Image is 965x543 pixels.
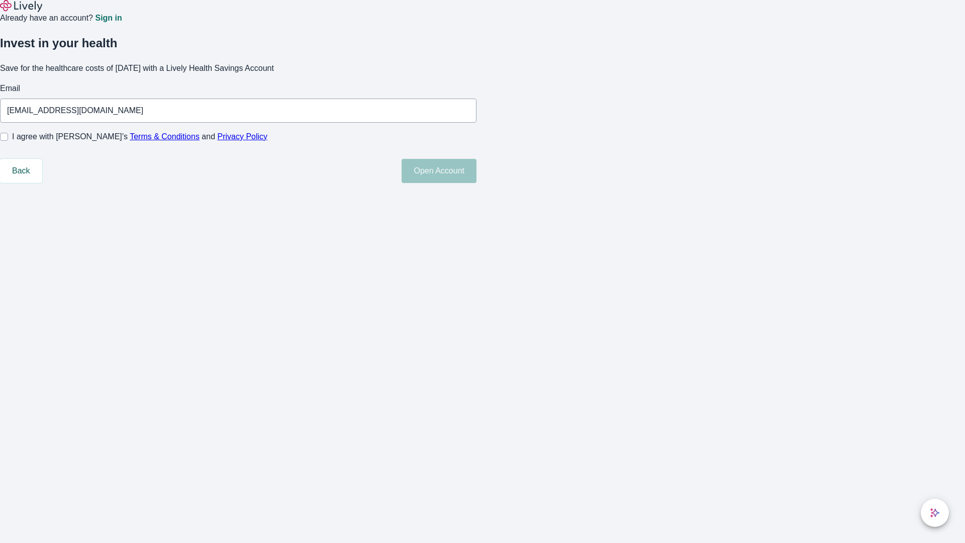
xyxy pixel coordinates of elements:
span: I agree with [PERSON_NAME]’s and [12,131,267,143]
svg: Lively AI Assistant [930,508,940,518]
a: Privacy Policy [218,132,268,141]
a: Terms & Conditions [130,132,200,141]
a: Sign in [95,14,122,22]
button: chat [921,499,949,527]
